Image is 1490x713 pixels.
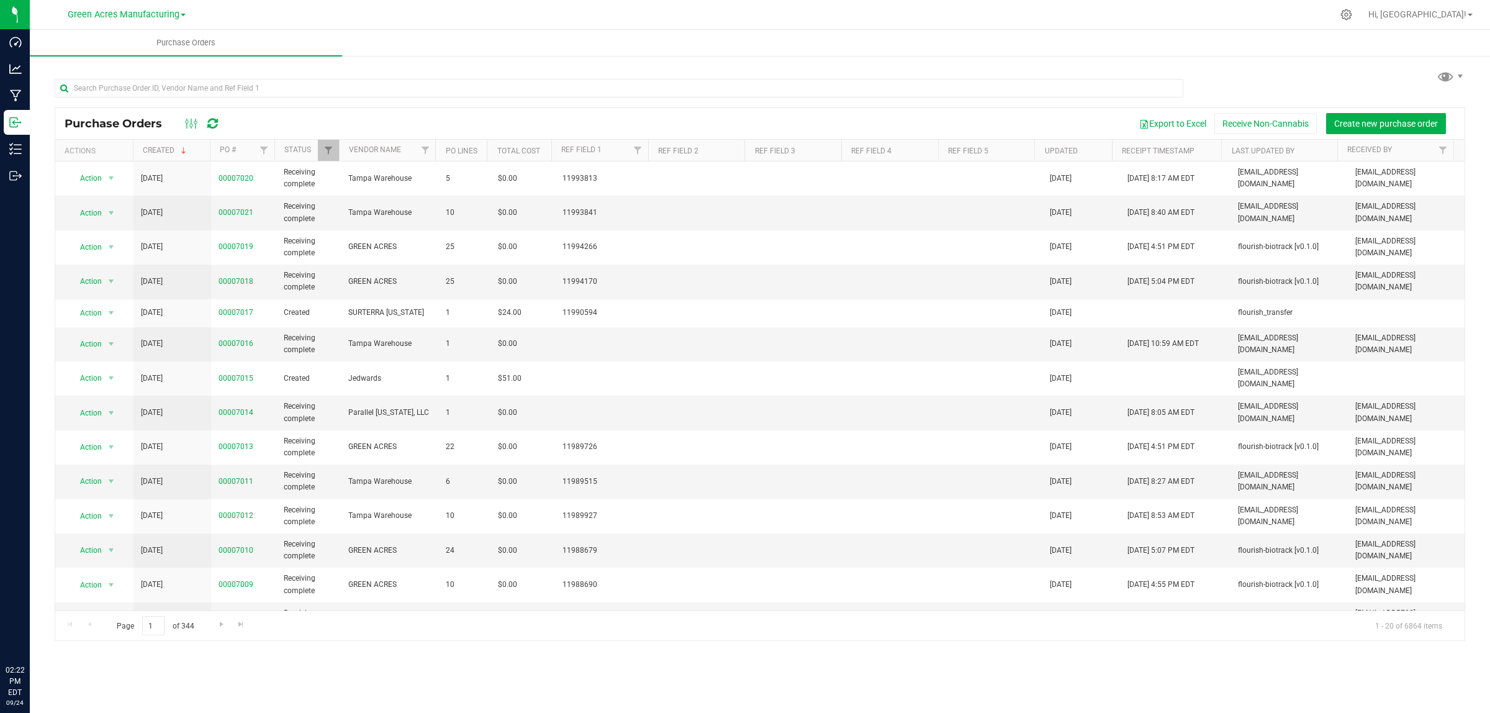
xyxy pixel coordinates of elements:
[141,407,163,419] span: [DATE]
[1238,307,1340,319] span: flourish_transfer
[9,170,22,182] inline-svg: Outbound
[141,441,163,453] span: [DATE]
[1355,401,1457,424] span: [EMAIL_ADDRESS][DOMAIN_NAME]
[1127,207,1194,219] span: [DATE] 8:40 AM EDT
[446,441,483,453] span: 22
[318,140,338,161] a: Filter
[1127,173,1194,184] span: [DATE] 8:17 AM EDT
[104,335,119,353] span: select
[284,166,334,190] span: Receiving complete
[70,438,103,456] span: Action
[212,616,230,633] a: Go to the next page
[6,665,24,698] p: 02:22 PM EDT
[446,338,483,350] span: 1
[141,373,163,384] span: [DATE]
[1433,140,1453,161] a: Filter
[1355,573,1457,596] span: [EMAIL_ADDRESS][DOMAIN_NAME]
[349,145,401,154] a: Vendor Name
[562,510,645,522] span: 11989927
[219,208,253,217] a: 00007021
[104,370,119,387] span: select
[9,89,22,102] inline-svg: Manufacturing
[6,698,24,707] p: 09/24
[104,507,119,525] span: select
[104,404,119,422] span: select
[415,140,435,161] a: Filter
[284,373,334,384] span: Created
[1127,476,1194,488] span: [DATE] 8:27 AM EDT
[446,173,483,184] span: 5
[348,545,431,556] span: GREEN ACRES
[219,477,253,486] a: 00007011
[1238,241,1340,253] span: flourish-biotrack [v0.1.0]
[1050,373,1072,384] span: [DATE]
[9,143,22,155] inline-svg: Inventory
[562,441,645,453] span: 11989726
[284,435,334,459] span: Receiving complete
[141,307,163,319] span: [DATE]
[254,140,274,161] a: Filter
[1368,9,1466,19] span: Hi, [GEOGRAPHIC_DATA]!
[1050,207,1072,219] span: [DATE]
[104,170,119,187] span: select
[446,241,483,253] span: 25
[446,307,483,319] span: 1
[1238,276,1340,288] span: flourish-biotrack [v0.1.0]
[562,476,645,488] span: 11989515
[70,170,103,187] span: Action
[348,173,431,184] span: Tampa Warehouse
[1050,407,1072,419] span: [DATE]
[498,579,517,591] span: $0.00
[104,473,119,490] span: select
[1238,504,1340,528] span: [EMAIL_ADDRESS][DOMAIN_NAME]
[1339,9,1354,20] div: Manage settings
[348,307,431,319] span: SURTERRA [US_STATE]
[948,147,988,155] a: Ref Field 5
[141,476,163,488] span: [DATE]
[1050,276,1072,288] span: [DATE]
[104,438,119,456] span: select
[1050,579,1072,591] span: [DATE]
[446,510,483,522] span: 10
[142,616,165,635] input: 1
[284,607,334,631] span: Receiving complete
[141,545,163,556] span: [DATE]
[284,504,334,528] span: Receiving complete
[348,579,431,591] span: GREEN ACRES
[1355,235,1457,259] span: [EMAIL_ADDRESS][DOMAIN_NAME]
[1355,607,1457,631] span: [EMAIL_ADDRESS][DOMAIN_NAME]
[348,338,431,350] span: Tampa Warehouse
[1238,579,1340,591] span: flourish-biotrack [v0.1.0]
[1334,119,1438,129] span: Create new purchase order
[446,579,483,591] span: 10
[141,579,163,591] span: [DATE]
[1238,441,1340,453] span: flourish-biotrack [v0.1.0]
[1050,510,1072,522] span: [DATE]
[562,579,645,591] span: 11988690
[628,140,648,161] a: Filter
[1355,504,1457,528] span: [EMAIL_ADDRESS][DOMAIN_NAME]
[140,37,232,48] span: Purchase Orders
[851,147,892,155] a: Ref Field 4
[141,207,163,219] span: [DATE]
[65,117,174,130] span: Purchase Orders
[498,510,517,522] span: $0.00
[1050,476,1072,488] span: [DATE]
[70,204,103,222] span: Action
[1355,270,1457,293] span: [EMAIL_ADDRESS][DOMAIN_NAME]
[562,241,645,253] span: 11994266
[1355,332,1457,356] span: [EMAIL_ADDRESS][DOMAIN_NAME]
[498,441,517,453] span: $0.00
[1355,538,1457,562] span: [EMAIL_ADDRESS][DOMAIN_NAME]
[348,276,431,288] span: GREEN ACRES
[348,407,431,419] span: Parallel [US_STATE], LLC
[1127,276,1194,288] span: [DATE] 5:04 PM EDT
[446,545,483,556] span: 24
[141,338,163,350] span: [DATE]
[1050,241,1072,253] span: [DATE]
[1238,366,1340,390] span: [EMAIL_ADDRESS][DOMAIN_NAME]
[1127,441,1194,453] span: [DATE] 4:51 PM EDT
[9,116,22,129] inline-svg: Inbound
[348,207,431,219] span: Tampa Warehouse
[284,470,334,493] span: Receiving complete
